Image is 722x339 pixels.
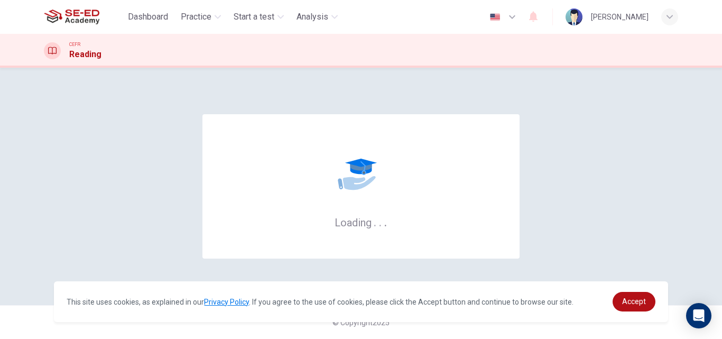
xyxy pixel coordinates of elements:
div: [PERSON_NAME] [591,11,649,23]
span: CEFR [69,41,80,48]
img: Profile picture [566,8,582,25]
h6: Loading [335,215,387,229]
span: This site uses cookies, as explained in our . If you agree to the use of cookies, please click th... [67,298,573,306]
h1: Reading [69,48,101,61]
div: Open Intercom Messenger [686,303,711,328]
h6: . [384,213,387,230]
button: Dashboard [124,7,172,26]
span: © Copyright 2025 [332,318,390,327]
img: en [488,13,502,21]
button: Start a test [229,7,288,26]
h6: . [373,213,377,230]
span: Practice [181,11,211,23]
a: SE-ED Academy logo [44,6,124,28]
span: Accept [622,297,646,306]
a: dismiss cookie message [613,292,655,311]
button: Analysis [292,7,342,26]
h6: . [378,213,382,230]
span: Analysis [297,11,328,23]
span: Start a test [234,11,274,23]
span: Dashboard [128,11,168,23]
button: Practice [177,7,225,26]
div: cookieconsent [54,281,668,322]
a: Privacy Policy [204,298,249,306]
img: SE-ED Academy logo [44,6,99,28]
